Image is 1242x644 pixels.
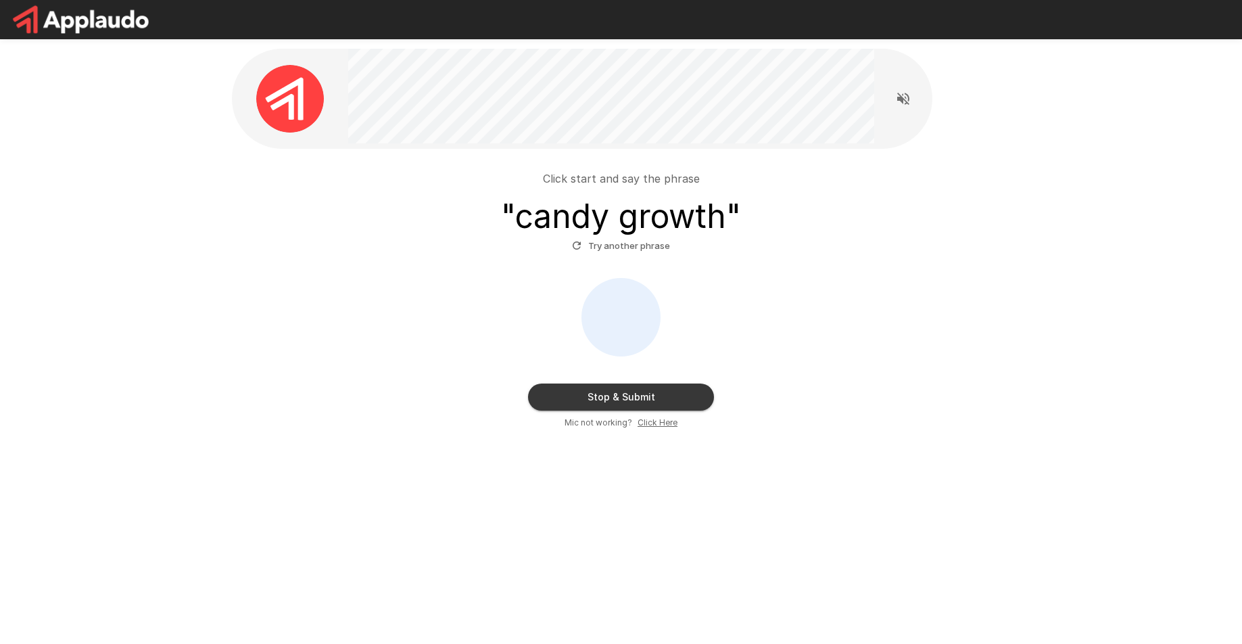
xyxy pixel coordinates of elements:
h3: " candy growth " [501,198,741,235]
span: Mic not working? [565,416,632,430]
button: Stop & Submit [528,384,714,411]
p: Click start and say the phrase [543,170,700,187]
button: Try another phrase [569,235,673,256]
button: Read questions aloud [890,85,917,112]
u: Click Here [638,417,677,428]
img: applaudo_avatar.png [256,65,324,133]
